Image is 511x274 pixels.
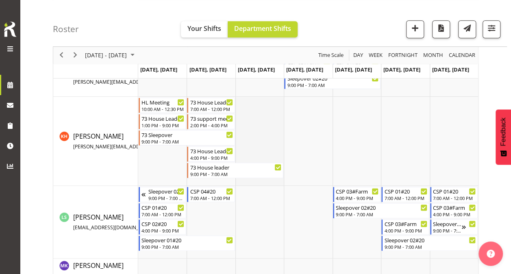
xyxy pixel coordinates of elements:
div: next period [68,47,82,64]
img: help-xxl-2.png [487,250,495,258]
div: 9:00 PM - 7:00 AM [148,195,184,201]
div: Leanne Smith"s event - CSP 01#20 Begin From Saturday, October 11, 2025 at 7:00:00 AM GMT+13:00 En... [381,187,429,202]
div: CSP 02#20 [141,220,184,228]
button: Time Scale [317,50,345,61]
div: CSP 03#Farm [384,220,427,228]
div: 9:00 PM - 7:00 AM [190,171,281,177]
span: [DATE], [DATE] [335,66,372,73]
span: [PERSON_NAME] [73,132,225,150]
div: Sleepover 02#20 [433,220,461,228]
button: Send a list of all shifts for the selected filtered period to all rostered employees. [458,20,476,38]
span: Day [352,50,364,61]
div: Leanne Smith"s event - Sleepover 02#20 Begin From Friday, October 10, 2025 at 9:00:00 PM GMT+13:0... [333,203,429,218]
div: 9:00 PM - 7:00 AM [141,138,233,145]
span: Your Shifts [187,24,221,33]
div: Kathryn Hunt"s event - 73 Sleepover Begin From Monday, October 6, 2025 at 9:00:00 PM GMT+13:00 En... [139,130,235,146]
div: 73 House Leader [190,147,233,155]
div: 73 House Leader [190,98,233,106]
a: [PERSON_NAME][PERSON_NAME][EMAIL_ADDRESS][DOMAIN_NAME] [73,131,225,151]
div: Kathryn Hunt"s event - 73 House Leader Begin From Tuesday, October 7, 2025 at 4:00:00 PM GMT+13:0... [187,146,235,162]
div: Leanne Smith"s event - Sleepover 02#20 Begin From Sunday, October 5, 2025 at 9:00:00 PM GMT+13:00... [139,187,186,202]
div: HL Meeting [141,98,184,106]
div: Leanne Smith"s event - CSP 03#Farm Begin From Saturday, October 11, 2025 at 4:00:00 PM GMT+13:00 ... [381,219,429,235]
span: calendar [448,50,476,61]
div: Leanne Smith"s event - Sleepover 02#20 Begin From Sunday, October 12, 2025 at 9:00:00 PM GMT+13:0... [430,219,478,235]
div: Kathryn Hunt"s event - 73 support meeting Begin From Tuesday, October 7, 2025 at 2:00:00 PM GMT+1... [187,114,235,129]
div: CSP 01#20 [384,187,427,195]
button: Fortnight [387,50,419,61]
div: CSP 01#20 [433,187,476,195]
span: Feedback [500,117,507,146]
button: October 2025 [84,50,138,61]
button: Timeline Week [367,50,384,61]
div: 4:00 PM - 9:00 PM [384,227,427,234]
span: [PERSON_NAME][EMAIL_ADDRESS][DOMAIN_NAME] [73,78,192,85]
span: [DATE], [DATE] [189,66,226,73]
span: Month [422,50,444,61]
button: Previous [56,50,67,61]
button: Department Shifts [228,21,298,37]
div: Leanne Smith"s event - CSP 03#Farm Begin From Sunday, October 12, 2025 at 4:00:00 PM GMT+13:00 En... [430,203,478,218]
div: CSP 03#Farm [336,187,378,195]
div: Leanne Smith"s event - CSP 02#20 Begin From Monday, October 6, 2025 at 4:00:00 PM GMT+13:00 Ends ... [139,219,186,235]
div: CSP 03#Farm [433,203,476,211]
div: Sleepover 02#20 [148,187,184,195]
span: Time Scale [317,50,344,61]
div: Leanne Smith"s event - Sleepover 02#20 Begin From Saturday, October 11, 2025 at 9:00:00 PM GMT+13... [381,235,478,251]
button: Timeline Month [422,50,445,61]
span: [DATE], [DATE] [432,66,469,73]
button: Add a new shift [406,20,424,38]
td: Leanne Smith resource [53,186,138,259]
span: Department Shifts [234,24,291,33]
div: 1:00 PM - 9:00 PM [141,122,184,128]
div: Leanne Smith"s event - Sleepover 01#20 Begin From Monday, October 6, 2025 at 9:00:00 PM GMT+13:00... [139,235,235,251]
span: [DATE], [DATE] [140,66,177,73]
div: 9:00 PM - 7:00 AM [433,227,461,234]
div: Sleepover 02#20 [384,236,476,244]
img: Rosterit icon logo [2,20,18,38]
span: Week [368,50,383,61]
div: 4:00 PM - 9:00 PM [336,195,378,201]
div: 73 House Leader [141,114,184,122]
h4: Roster [53,24,79,34]
span: [EMAIL_ADDRESS][DOMAIN_NAME] [73,224,154,231]
div: CSP 04#20 [190,187,233,195]
span: [DATE], [DATE] [238,66,275,73]
div: Leanne Smith"s event - CSP 04#20 Begin From Tuesday, October 7, 2025 at 7:00:00 AM GMT+13:00 Ends... [187,187,235,202]
div: 10:00 AM - 12:30 PM [141,106,184,112]
div: 73 support meeting [190,114,233,122]
div: 7:00 AM - 12:00 PM [190,195,233,201]
div: 2:00 PM - 4:00 PM [190,122,233,128]
div: 9:00 PM - 7:00 AM [287,82,378,88]
div: Kathryn Hunt"s event - 73 House Leader Begin From Monday, October 6, 2025 at 1:00:00 PM GMT+13:00... [139,114,186,129]
a: [PERSON_NAME][EMAIL_ADDRESS][DOMAIN_NAME] [73,212,187,232]
span: Fortnight [387,50,418,61]
span: [PERSON_NAME] [73,213,187,231]
div: Sleepover 02#20 [336,203,427,211]
div: Kathryn Hunt"s event - HL Meeting Begin From Monday, October 6, 2025 at 10:00:00 AM GMT+13:00 End... [139,98,186,113]
button: Feedback - Show survey [496,109,511,165]
div: 7:00 AM - 12:00 PM [433,195,476,201]
button: Next [70,50,81,61]
div: Kathryn Hunt"s event - 73 House leader Begin From Tuesday, October 7, 2025 at 9:00:00 PM GMT+13:0... [187,163,283,178]
div: previous period [54,47,68,64]
div: 4:00 PM - 9:00 PM [433,211,476,217]
button: Timeline Day [352,50,365,61]
button: Download a PDF of the roster according to the set date range. [432,20,450,38]
div: 73 House leader [190,163,281,171]
span: [DATE] - [DATE] [84,50,128,61]
div: Kathryn Hunt"s event - 73 House Leader Begin From Tuesday, October 7, 2025 at 7:00:00 AM GMT+13:0... [187,98,235,113]
div: 7:00 AM - 12:00 PM [141,211,184,217]
button: Filter Shifts [483,20,500,38]
td: Kathryn Hunt resource [53,97,138,186]
div: 7:00 AM - 12:00 PM [384,195,427,201]
div: Leanne Smith"s event - CSP 01#20 Begin From Sunday, October 12, 2025 at 7:00:00 AM GMT+13:00 Ends... [430,187,478,202]
div: 9:00 PM - 7:00 AM [336,211,427,217]
span: [PERSON_NAME] [73,67,225,86]
div: Katherine Shaw"s event - Sleepover 02#20 Begin From Thursday, October 9, 2025 at 9:00:00 PM GMT+1... [284,74,381,89]
div: CSP 01#20 [141,203,184,211]
div: 4:00 PM - 9:00 PM [190,154,233,161]
div: October 06 - 12, 2025 [82,47,139,64]
div: 7:00 AM - 12:00 PM [190,106,233,112]
div: 73 Sleepover [141,130,233,139]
